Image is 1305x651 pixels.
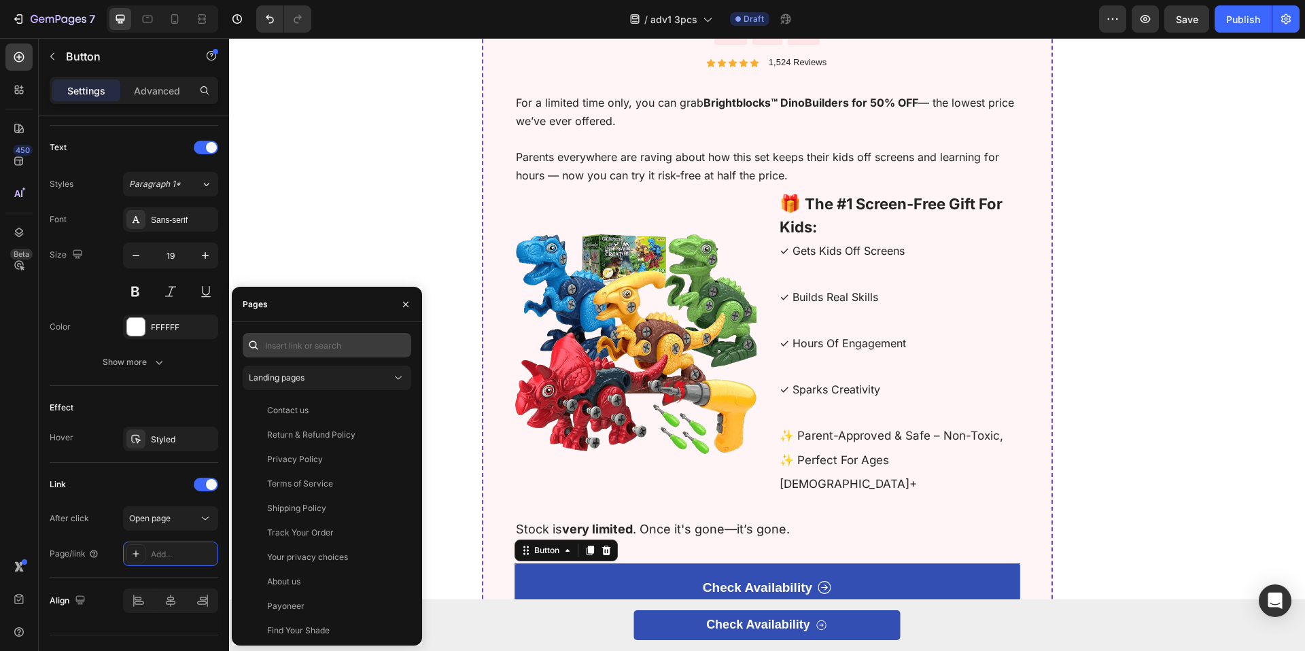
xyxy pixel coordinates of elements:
button: <p>Check Availability</p> [285,525,791,575]
div: Shipping Policy [267,502,326,514]
div: After click [50,512,89,525]
span: For a limited time only, you can grab — the lowest price we’ve ever offered. [287,58,785,90]
div: Styled [151,434,215,446]
p: 1,524 Reviews [540,19,597,31]
span: Open page [129,513,171,523]
div: About us [267,576,300,588]
span: Save [1176,14,1198,25]
span: adv1 3pcs [650,12,697,27]
div: Publish [1226,12,1260,27]
div: Find Your Shade [267,624,330,637]
div: Return & Refund Policy [267,429,355,441]
a: Check Availability [405,572,672,602]
button: Paragraph 1* [123,172,218,196]
div: Show more [103,355,166,369]
strong: Brightblocks™ DinoBuilders for 50% OFF [474,58,689,71]
div: Font [50,213,67,226]
div: Link [50,478,66,491]
span: / [644,12,648,27]
button: Landing pages [243,366,411,390]
span: Draft [744,13,764,25]
div: FFFFFF [151,321,215,334]
span: ✓ builds real skills [551,252,649,266]
div: Effect [50,402,73,414]
div: Your privacy choices [267,551,348,563]
div: Button [302,506,333,518]
input: Insert link or search [243,333,411,357]
button: 7 [5,5,101,33]
button: Show more [50,350,218,374]
span: ✨ perfect for ages [DEMOGRAPHIC_DATA]+ [551,415,688,453]
div: Payoneer [267,600,304,612]
p: Advanced [134,84,180,98]
span: ✓ hours of engagement [551,298,677,312]
span: ✓ gets kids off screens [551,206,676,219]
button: Publish [1215,5,1272,33]
p: Button [66,48,181,65]
div: Sans-serif [151,214,215,226]
div: Beta [10,249,33,260]
iframe: Design area [229,38,1305,651]
span: ✨ parent-approved & safe – non-toxic, [551,391,774,404]
span: Parents everywhere are raving about how this set keeps their kids off screens and learning for ho... [287,112,770,144]
div: Text [50,141,67,154]
div: Size [50,246,86,264]
div: 450 [13,145,33,156]
span: ✓ sparks creativity [551,345,651,358]
div: Contact us [267,404,309,417]
img: gempages_585497904760750909-6a6968a4-08b1-47e3-9de4-fe70f117a780.png [285,196,527,415]
div: Track Your Order [267,527,334,539]
span: Paragraph 1* [129,178,181,190]
div: Open Intercom Messenger [1259,584,1291,617]
div: Styles [50,178,73,190]
p: Check Availability [474,542,583,559]
span: Landing pages [249,372,304,383]
div: Hover [50,432,73,444]
div: Color [50,321,71,333]
div: Page/link [50,548,99,560]
p: Settings [67,84,105,98]
button: Save [1164,5,1209,33]
div: Terms of Service [267,478,333,490]
h2: 🎁 [549,153,791,459]
span: Stock is . Once it's gone—it’s gone. [287,484,561,498]
p: Check Availability [477,579,581,595]
p: 7 [89,11,95,27]
div: Align [50,592,88,610]
div: Pages [243,298,268,311]
div: Add... [151,548,215,561]
strong: the #1 screen-free gift for kids: [551,157,773,198]
div: Privacy Policy [267,453,323,465]
div: Undo/Redo [256,5,311,33]
button: Open page [123,506,218,531]
strong: very limited [333,484,404,498]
